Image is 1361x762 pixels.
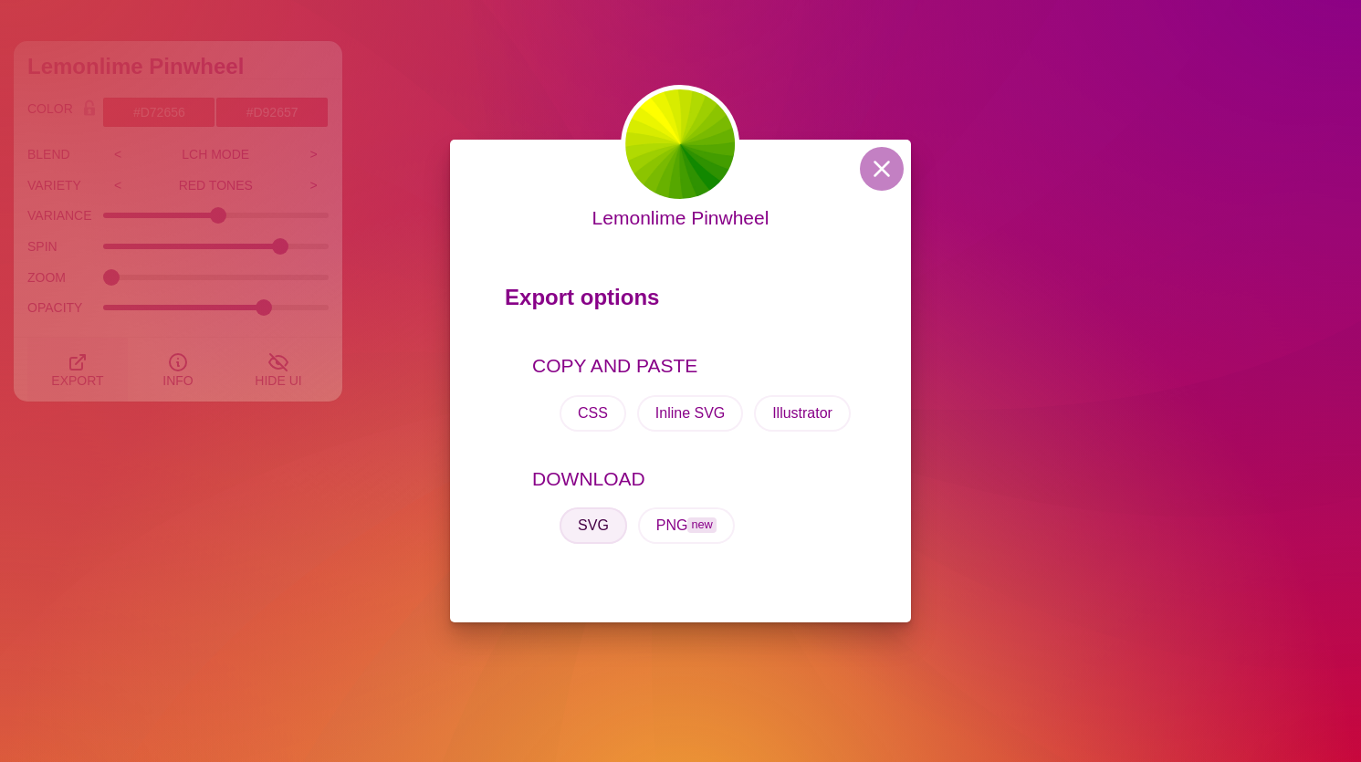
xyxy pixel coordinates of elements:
p: Lemonlime Pinwheel [592,204,769,233]
span: new [687,517,716,533]
button: SVG [560,507,627,544]
p: DOWNLOAD [532,465,856,494]
img: yellow to green flat gradient petals [622,85,740,204]
button: PNGnew [638,507,735,544]
button: Illustrator [754,395,851,432]
p: COPY AND PASTE [532,351,856,381]
p: Export options [505,277,856,328]
button: CSS [560,395,626,432]
button: Inline SVG [637,395,743,432]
